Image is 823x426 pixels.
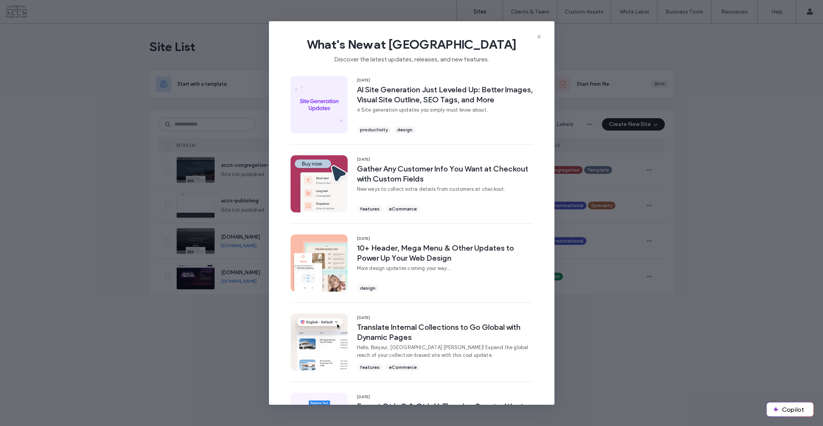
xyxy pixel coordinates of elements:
span: [DATE] [357,315,533,321]
span: What's New at [GEOGRAPHIC_DATA] [281,37,542,52]
span: Hello, Bonjour, [GEOGRAPHIC_DATA] [PERSON_NAME]! Expand the global reach of your collection-based... [357,344,533,359]
span: Gather Any Customer Info You Want at Checkout with Custom Fields [357,164,533,184]
span: [DATE] [357,394,533,400]
span: design [397,126,412,133]
span: 10+ Header, Mega Menu & Other Updates to Power Up Your Web Design [357,243,533,263]
span: [DATE] [357,236,533,241]
span: Forget Ctrl+C & Ctrl+V: There’s a Smarter Way to Add or Replace Site Text [357,401,533,421]
span: productivity [360,126,388,133]
span: features [360,364,380,371]
span: features [360,205,380,212]
span: 4 Site generation updates you simply must know about. [357,106,533,114]
span: eCommerce [389,364,417,371]
span: Discover the latest updates, releases, and new features. [281,52,542,64]
span: AI Site Generation Just Leveled Up: Better Images, Visual Site Outline, SEO Tags, and More [357,85,533,105]
button: Copilot [767,402,813,416]
span: More design updates coming your way... [357,265,533,272]
span: eCommerce [389,205,417,212]
span: design [360,285,375,292]
span: [DATE] [357,78,533,83]
span: New ways to collect extra details from customers at checkout. [357,185,533,193]
span: Translate Internal Collections to Go Global with Dynamic Pages [357,322,533,342]
span: [DATE] [357,157,533,162]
